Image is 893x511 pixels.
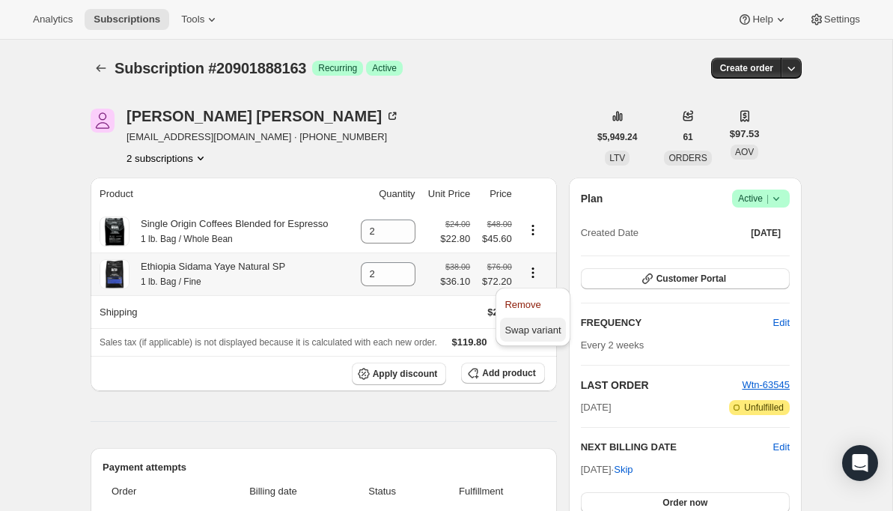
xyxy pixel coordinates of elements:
[581,268,790,289] button: Customer Portal
[129,259,285,289] div: Ethiopia Sidama Yaye Natural SP
[720,62,773,74] span: Create order
[500,318,565,342] button: Swap variant
[85,9,169,30] button: Subscriptions
[487,306,512,318] span: $2.00
[581,191,603,206] h2: Plan
[521,222,545,238] button: Product actions
[115,60,306,76] span: Subscription #20901888163
[730,127,760,142] span: $97.53
[505,299,540,310] span: Remove
[461,363,544,384] button: Add product
[751,227,781,239] span: [DATE]
[445,220,470,229] small: $24.00
[440,232,470,247] span: $22.80
[605,458,641,482] button: Skip
[581,440,773,455] h2: NEXT BILLING DATE
[103,460,545,475] h2: Payment attempts
[103,475,204,508] th: Order
[500,292,565,316] button: Remove
[588,127,646,148] button: $5,949.24
[728,9,796,30] button: Help
[452,336,487,348] span: $119.80
[445,262,470,271] small: $38.00
[773,315,790,330] span: Edit
[181,13,204,25] span: Tools
[711,58,782,79] button: Create order
[581,226,638,241] span: Created Date
[129,217,329,247] div: Single Origin Coffees Blended for Espresso
[487,220,512,229] small: $48.00
[141,276,201,287] small: 1 lb. Bag / Fine
[94,13,160,25] span: Subscriptions
[33,13,73,25] span: Analytics
[662,497,707,509] span: Order now
[100,337,437,348] span: Sales tax (if applicable) is not displayed because it is calculated with each new order.
[208,484,338,499] span: Billing date
[318,62,357,74] span: Recurring
[521,264,545,281] button: Product actions
[800,9,869,30] button: Settings
[127,151,208,166] button: Product actions
[842,445,878,481] div: Open Intercom Messenger
[738,191,784,206] span: Active
[735,147,754,157] span: AOV
[752,13,772,25] span: Help
[764,311,799,335] button: Edit
[127,130,400,145] span: [EMAIL_ADDRESS][DOMAIN_NAME] · [PHONE_NUMBER]
[372,62,397,74] span: Active
[581,378,743,393] h2: LAST ORDER
[581,464,633,475] span: [DATE] ·
[91,178,351,211] th: Product
[742,223,790,244] button: [DATE]
[487,262,512,271] small: $76.00
[744,402,784,414] span: Unfulfilled
[141,234,233,244] small: 1 lb. Bag / Whole Bean
[674,127,701,148] button: 61
[656,273,726,285] span: Customer Portal
[351,178,419,211] th: Quantity
[91,109,115,133] span: Paul Davis
[347,484,418,499] span: Status
[668,153,707,163] span: ORDERS
[581,315,773,330] h2: FREQUENCY
[609,153,625,163] span: LTV
[479,232,512,247] span: $45.60
[420,178,475,211] th: Unit Price
[683,131,692,143] span: 61
[742,379,790,390] a: Wtn-63545
[479,274,512,289] span: $72.20
[127,109,400,124] div: [PERSON_NAME] [PERSON_NAME]
[373,368,438,380] span: Apply discount
[824,13,860,25] span: Settings
[91,295,351,328] th: Shipping
[614,462,633,477] span: Skip
[352,363,447,385] button: Apply discount
[773,440,790,455] button: Edit
[91,58,112,79] button: Subscriptions
[427,484,536,499] span: Fulfillment
[581,400,612,415] span: [DATE]
[597,131,637,143] span: $5,949.24
[24,9,82,30] button: Analytics
[475,178,516,211] th: Price
[581,339,644,351] span: Every 2 weeks
[172,9,228,30] button: Tools
[766,193,769,205] span: |
[742,378,790,393] button: Wtn-63545
[505,324,561,336] span: Swap variant
[440,274,470,289] span: $36.10
[482,367,535,379] span: Add product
